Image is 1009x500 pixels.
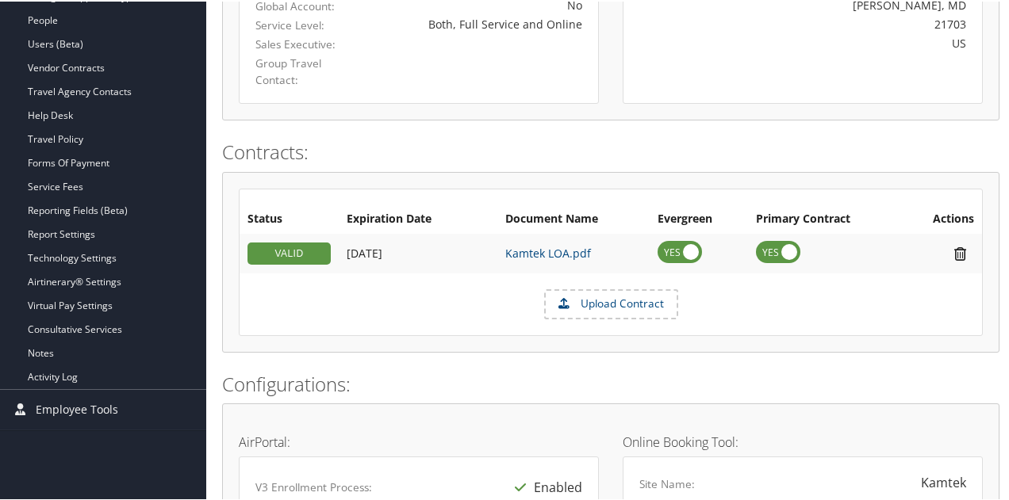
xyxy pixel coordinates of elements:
[727,14,967,31] div: 21703
[240,204,339,232] th: Status
[347,244,382,259] span: [DATE]
[347,245,489,259] div: Add/Edit Date
[748,204,902,232] th: Primary Contract
[255,54,348,86] label: Group Travel Contact:
[255,16,348,32] label: Service Level:
[255,478,372,494] label: V3 Enrollment Process:
[497,204,650,232] th: Document Name
[372,14,582,31] div: Both, Full Service and Online
[505,244,591,259] a: Kamtek LOA.pdf
[921,471,966,490] div: Kamtek
[247,241,331,263] div: VALID
[222,137,999,164] h2: Contracts:
[507,471,582,500] div: Enabled
[339,204,497,232] th: Expiration Date
[36,388,118,428] span: Employee Tools
[546,289,677,316] label: Upload Contract
[902,204,982,232] th: Actions
[650,204,748,232] th: Evergreen
[639,475,695,490] label: Site Name:
[222,369,999,396] h2: Configurations:
[727,33,967,50] div: US
[255,35,348,51] label: Sales Executive:
[623,434,983,447] h4: Online Booking Tool:
[239,434,599,447] h4: AirPortal:
[946,244,974,261] i: Remove Contract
